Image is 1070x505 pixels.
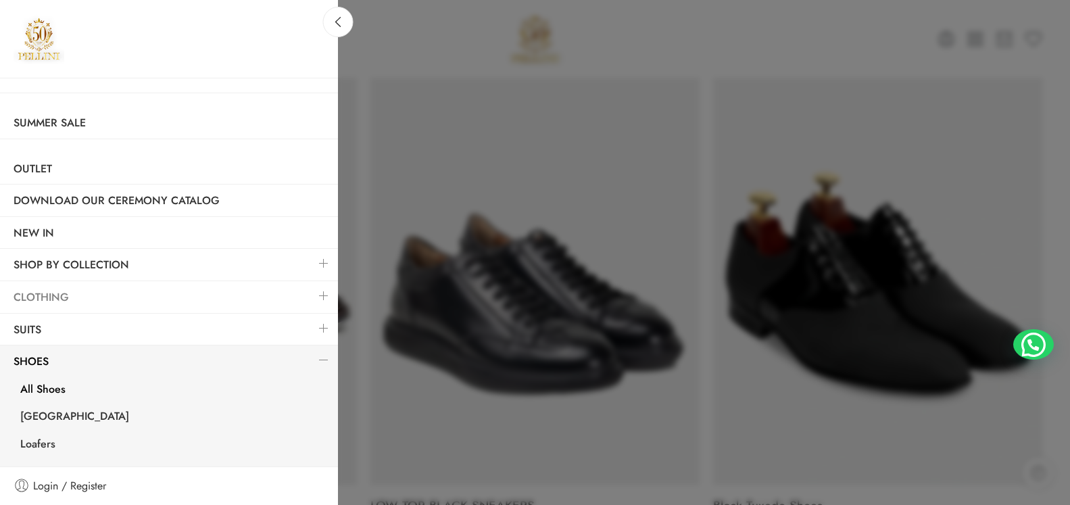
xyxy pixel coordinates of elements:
[14,477,324,495] a: Login / Register
[14,14,64,64] a: Pellini -
[14,14,64,64] img: Pellini
[7,432,338,460] a: Loafers
[33,477,106,495] span: Login / Register
[7,377,338,405] a: All Shoes
[7,460,338,487] a: Sneakers
[7,404,338,432] a: [GEOGRAPHIC_DATA]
